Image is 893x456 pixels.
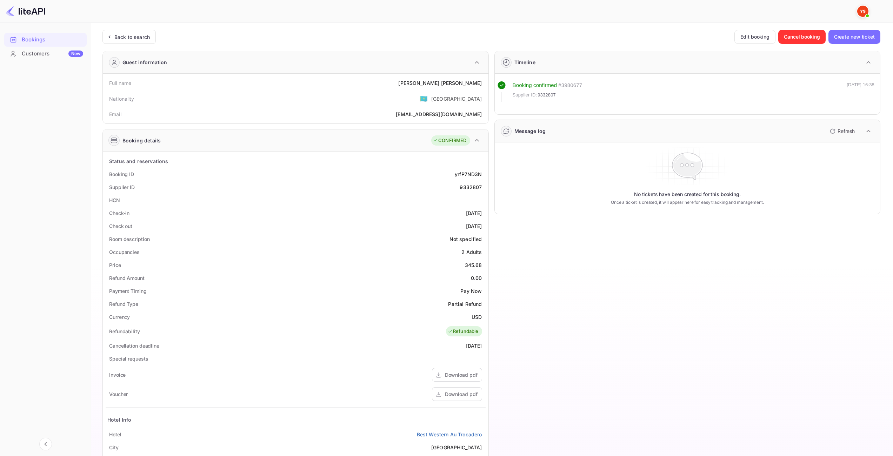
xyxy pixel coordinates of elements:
[122,59,167,66] div: Guest information
[466,209,482,217] div: [DATE]
[39,438,52,450] button: Collapse navigation
[431,95,482,102] div: [GEOGRAPHIC_DATA]
[433,137,466,144] div: CONFIRMED
[107,416,132,423] div: Hotel Info
[109,222,132,230] div: Check out
[740,33,769,41] ya-tr-span: Edit booking
[109,235,149,243] div: Room description
[109,371,126,378] div: Invoice
[634,191,741,198] p: No tickets have been created for this booking.
[558,81,582,89] div: # 3980677
[828,30,880,44] button: Create new ticket
[109,183,135,191] div: Supplier ID
[784,33,820,41] ya-tr-span: Cancel booking
[109,300,138,308] div: Refund Type
[71,51,80,56] ya-tr-span: New
[109,95,134,102] div: Nationality
[455,170,482,178] div: yrfP7ND3N
[514,59,535,66] div: Timeline
[114,34,150,40] ya-tr-span: Back to search
[513,81,557,89] div: Booking confirmed
[398,79,482,87] div: [PERSON_NAME] [PERSON_NAME]
[109,170,134,178] div: Booking ID
[445,371,478,378] div: Download pdf
[420,92,428,105] span: United States
[826,126,858,137] button: Refresh
[538,92,556,99] span: 9332807
[109,390,128,398] div: Voucher
[461,248,482,256] div: 2 Adults
[109,157,168,165] div: Status and reservations
[471,274,482,282] div: 0.00
[109,261,121,269] div: Price
[109,196,120,204] div: HCN
[4,47,87,60] a: CustomersNew
[4,47,87,61] div: CustomersNew
[4,33,87,46] a: Bookings
[734,30,775,44] button: Edit booking
[460,287,482,295] div: Pay Now
[472,313,482,321] div: USD
[109,110,121,118] div: Email
[417,431,482,438] a: Best Western Au Trocadero
[22,50,49,58] ya-tr-span: Customers
[460,183,482,191] div: 9332807
[109,248,140,256] div: Occupancies
[109,313,130,321] div: Currency
[847,81,874,102] div: [DATE] 16:38
[834,33,875,41] ya-tr-span: Create new ticket
[445,390,478,398] div: Download pdf
[778,30,826,44] button: Cancel booking
[109,79,131,87] div: Full name
[109,355,148,362] div: Special requests
[109,287,147,295] div: Payment Timing
[109,209,129,217] div: Check-in
[431,444,482,451] div: [GEOGRAPHIC_DATA]
[4,33,87,47] div: Bookings
[514,127,546,135] div: Message log
[22,36,45,44] ya-tr-span: Bookings
[838,127,855,135] p: Refresh
[109,342,159,349] div: Cancellation deadline
[466,222,482,230] div: [DATE]
[109,431,121,438] div: Hotel
[857,6,868,17] img: Yandex Support
[583,199,792,206] p: Once a ticket is created, it will appear here for easy tracking and management.
[109,274,145,282] div: Refund Amount
[466,342,482,349] div: [DATE]
[448,328,479,335] div: Refundable
[449,235,482,243] div: Not specified
[396,110,482,118] div: [EMAIL_ADDRESS][DOMAIN_NAME]
[448,300,482,308] div: Partial Refund
[109,328,140,335] div: Refundability
[109,444,119,451] div: City
[6,6,45,17] img: LiteAPI logo
[122,137,161,144] div: Booking details
[513,92,537,99] span: Supplier ID:
[465,261,482,269] div: 345.68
